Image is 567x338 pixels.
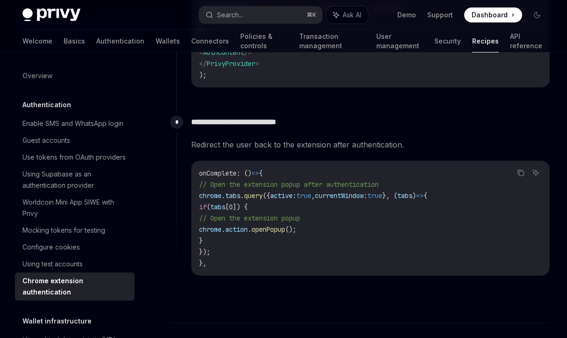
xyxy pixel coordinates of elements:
[210,203,225,211] span: tabs
[22,70,52,81] div: Overview
[22,275,129,298] div: Chrome extension authentication
[472,10,508,20] span: Dashboard
[96,30,144,52] a: Authentication
[427,10,453,20] a: Support
[225,191,240,200] span: tabs
[15,115,135,132] a: Enable SMS and WhatsApp login
[15,256,135,272] a: Using test accounts
[15,149,135,166] a: Use tokens from OAuth providers
[15,239,135,256] a: Configure cookies
[240,30,288,52] a: Policies & controls
[285,225,296,234] span: ();
[416,191,423,200] span: =>
[464,7,522,22] a: Dashboard
[199,71,207,79] span: );
[412,191,416,200] span: )
[199,169,237,177] span: onComplete
[367,191,382,200] span: true
[191,138,550,151] span: Redirect the user back to the extension after authentication.
[22,118,123,129] div: Enable SMS and WhatsApp login
[207,203,210,211] span: (
[22,30,52,52] a: Welcome
[199,248,210,256] span: });
[251,169,259,177] span: =>
[299,30,365,52] a: Transaction management
[64,30,85,52] a: Basics
[199,48,203,57] span: <
[199,203,207,211] span: if
[22,135,70,146] div: Guest accounts
[423,191,427,200] span: {
[207,59,255,68] span: PrivyProvider
[199,259,207,267] span: },
[22,8,80,22] img: dark logo
[199,180,379,189] span: // Open the extension popup after authentication
[315,191,367,200] span: currentWindow:
[15,272,135,301] a: Chrome extension authentication
[22,316,92,327] h5: Wallet infrastructure
[199,7,323,23] button: Search...⌘K
[248,225,251,234] span: .
[22,242,80,253] div: Configure cookies
[191,30,229,52] a: Connectors
[397,191,412,200] span: tabs
[307,11,316,19] span: ⌘ K
[530,7,545,22] button: Toggle dark mode
[233,203,248,211] span: ]) {
[530,167,542,179] button: Ask AI
[311,191,315,200] span: ,
[263,191,270,200] span: ({
[244,48,251,57] span: />
[199,191,222,200] span: chrome
[270,191,296,200] span: active:
[225,225,248,234] span: action
[217,9,243,21] div: Search...
[515,167,527,179] button: Copy the contents from the code block
[15,194,135,222] a: Worldcoin Mini App SIWE with Privy
[510,30,545,52] a: API reference
[397,10,416,20] a: Demo
[199,236,203,245] span: }
[296,191,311,200] span: true
[222,225,225,234] span: .
[199,225,222,234] span: chrome
[222,191,225,200] span: .
[434,30,461,52] a: Security
[225,203,229,211] span: [
[343,10,361,20] span: Ask AI
[22,258,83,270] div: Using test accounts
[376,30,423,52] a: User management
[240,191,244,200] span: .
[22,197,129,219] div: Worldcoin Mini App SIWE with Privy
[199,59,207,68] span: </
[255,59,259,68] span: >
[203,48,244,57] span: AuthContent
[22,225,105,236] div: Mocking tokens for testing
[259,169,263,177] span: {
[199,214,300,222] span: // Open the extension popup
[15,67,135,84] a: Overview
[22,152,126,163] div: Use tokens from OAuth providers
[15,222,135,239] a: Mocking tokens for testing
[22,169,129,191] div: Using Supabase as an authentication provider
[382,191,397,200] span: }, (
[22,99,71,110] h5: Authentication
[244,191,263,200] span: query
[15,166,135,194] a: Using Supabase as an authentication provider
[251,225,285,234] span: openPopup
[237,169,251,177] span: : ()
[156,30,180,52] a: Wallets
[15,132,135,149] a: Guest accounts
[327,7,368,23] button: Ask AI
[472,30,499,52] a: Recipes
[229,203,233,211] span: 0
